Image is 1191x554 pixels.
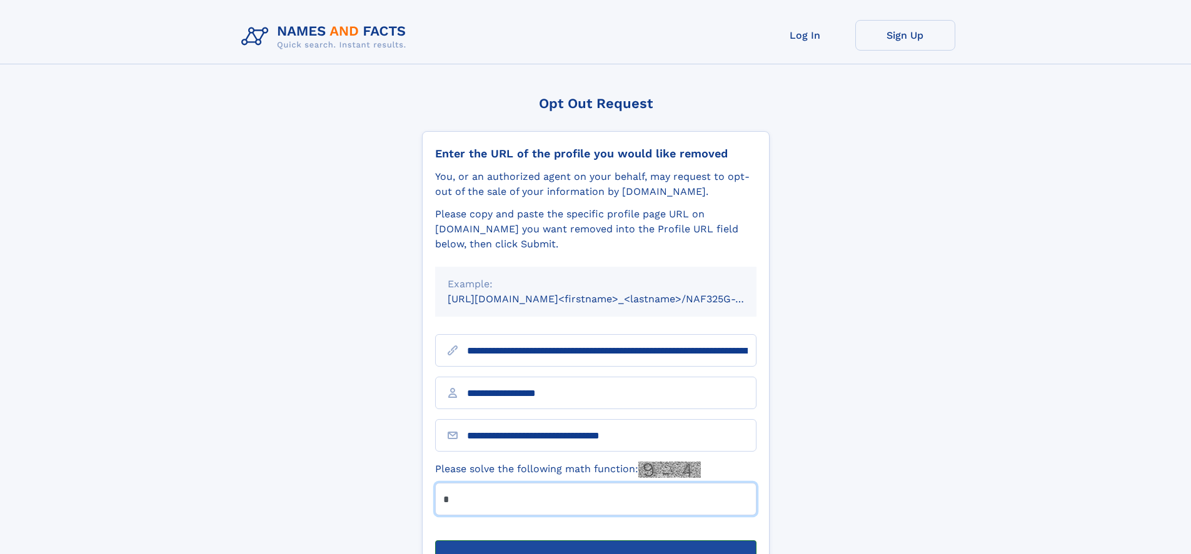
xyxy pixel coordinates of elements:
[422,96,770,111] div: Opt Out Request
[236,20,416,54] img: Logo Names and Facts
[448,293,780,305] small: [URL][DOMAIN_NAME]<firstname>_<lastname>/NAF325G-xxxxxxxx
[755,20,855,51] a: Log In
[855,20,955,51] a: Sign Up
[435,147,756,161] div: Enter the URL of the profile you would like removed
[435,462,701,478] label: Please solve the following math function:
[435,169,756,199] div: You, or an authorized agent on your behalf, may request to opt-out of the sale of your informatio...
[435,207,756,252] div: Please copy and paste the specific profile page URL on [DOMAIN_NAME] you want removed into the Pr...
[448,277,744,292] div: Example:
